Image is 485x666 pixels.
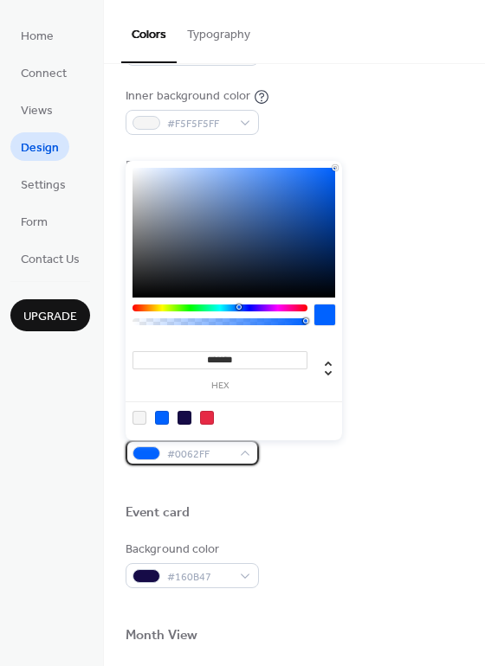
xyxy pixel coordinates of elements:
a: Home [10,21,64,49]
span: Upgrade [23,308,77,326]
span: Views [21,102,53,120]
span: Contact Us [21,251,80,269]
a: Views [10,95,63,124]
a: Design [10,132,69,161]
span: Connect [21,65,67,83]
span: Design [21,139,59,157]
div: Default event color [126,157,255,175]
a: Contact Us [10,244,90,272]
div: rgb(230, 42, 69) [200,411,214,425]
div: Event card [126,504,190,522]
label: hex [133,381,307,391]
a: Connect [10,58,77,86]
span: #160B47 [167,568,231,586]
a: Settings [10,170,76,198]
div: rgb(0, 98, 255) [155,411,169,425]
span: Form [21,214,48,232]
div: Month View [126,627,197,645]
button: Upgrade [10,299,90,331]
span: #F5F5F5 [167,46,231,64]
span: Settings [21,176,66,195]
div: rgb(22, 11, 71) [178,411,191,425]
div: rgb(245, 245, 245) [133,411,146,425]
a: Form [10,207,58,235]
div: Inner background color [126,87,250,106]
span: #0062FF [167,445,231,464]
div: Background color [126,541,255,559]
span: Home [21,28,54,46]
span: #F5F5F5FF [167,115,231,133]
